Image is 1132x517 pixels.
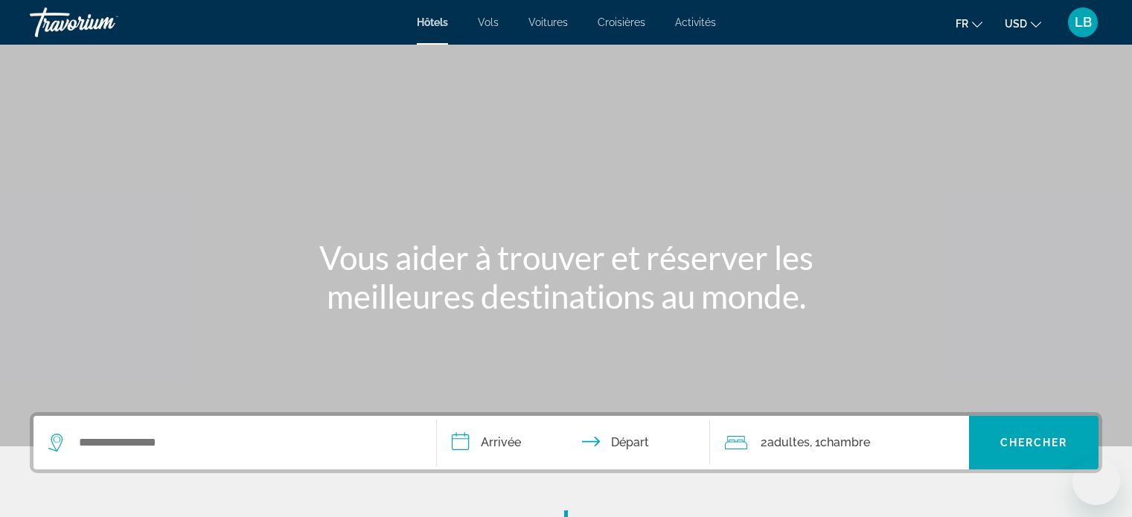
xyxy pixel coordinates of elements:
button: Chercher [969,416,1099,469]
button: Change language [956,13,982,34]
button: Check in and out dates [437,416,711,469]
a: Activités [675,16,716,28]
a: Croisières [598,16,645,28]
div: Search widget [33,416,1099,469]
button: User Menu [1064,7,1102,38]
span: Chercher [1000,437,1068,449]
span: Adultes [767,435,810,449]
span: Chambre [820,435,870,449]
a: Travorium [30,3,179,42]
a: Voitures [528,16,568,28]
a: Hôtels [417,16,448,28]
button: Change currency [1005,13,1041,34]
span: fr [956,18,968,30]
iframe: Bouton de lancement de la fenêtre de messagerie [1072,457,1120,505]
a: Vols [478,16,499,28]
h1: Vous aider à trouver et réserver les meilleures destinations au monde. [287,238,845,315]
button: Travelers: 2 adults, 0 children [710,416,969,469]
span: 2 [761,432,810,453]
span: , 1 [810,432,870,453]
span: LB [1075,15,1092,30]
span: USD [1005,18,1027,30]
